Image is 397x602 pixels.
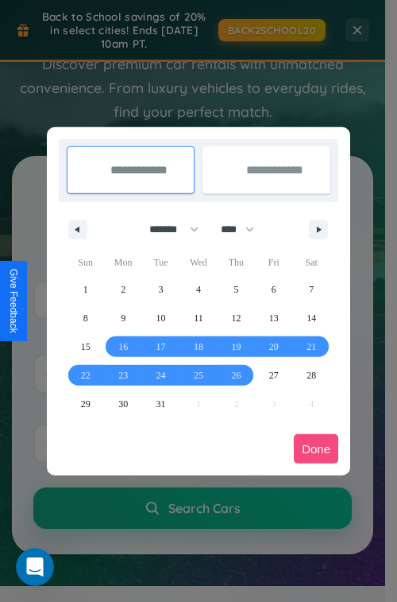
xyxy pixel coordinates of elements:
[67,390,104,418] button: 29
[83,304,88,332] span: 8
[104,275,141,304] button: 2
[179,250,217,275] span: Wed
[179,275,217,304] button: 4
[83,275,88,304] span: 1
[255,361,292,390] button: 27
[194,304,203,332] span: 11
[104,390,141,418] button: 30
[255,275,292,304] button: 6
[218,250,255,275] span: Thu
[104,250,141,275] span: Mon
[269,361,279,390] span: 27
[156,304,166,332] span: 10
[196,275,201,304] span: 4
[156,390,166,418] span: 31
[269,304,279,332] span: 13
[156,332,166,361] span: 17
[81,390,91,418] span: 29
[121,304,125,332] span: 9
[104,332,141,361] button: 16
[218,275,255,304] button: 5
[8,269,19,333] div: Give Feedback
[255,332,292,361] button: 20
[294,434,338,464] button: Done
[218,361,255,390] button: 26
[269,332,279,361] span: 20
[118,361,128,390] span: 23
[142,304,179,332] button: 10
[233,275,238,304] span: 5
[194,361,203,390] span: 25
[142,275,179,304] button: 3
[118,390,128,418] span: 30
[67,332,104,361] button: 15
[306,332,316,361] span: 21
[231,361,241,390] span: 26
[306,304,316,332] span: 14
[179,332,217,361] button: 18
[293,304,330,332] button: 14
[255,304,292,332] button: 13
[142,361,179,390] button: 24
[118,332,128,361] span: 16
[218,304,255,332] button: 12
[81,332,91,361] span: 15
[67,361,104,390] button: 22
[142,390,179,418] button: 31
[309,275,314,304] span: 7
[194,332,203,361] span: 18
[159,275,164,304] span: 3
[16,548,54,586] iframe: Intercom live chat
[67,304,104,332] button: 8
[121,275,125,304] span: 2
[218,332,255,361] button: 19
[255,250,292,275] span: Fri
[306,361,316,390] span: 28
[293,332,330,361] button: 21
[293,361,330,390] button: 28
[104,361,141,390] button: 23
[156,361,166,390] span: 24
[293,250,330,275] span: Sat
[272,275,276,304] span: 6
[231,304,241,332] span: 12
[67,250,104,275] span: Sun
[179,304,217,332] button: 11
[142,332,179,361] button: 17
[104,304,141,332] button: 9
[81,361,91,390] span: 22
[67,275,104,304] button: 1
[293,275,330,304] button: 7
[179,361,217,390] button: 25
[231,332,241,361] span: 19
[142,250,179,275] span: Tue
